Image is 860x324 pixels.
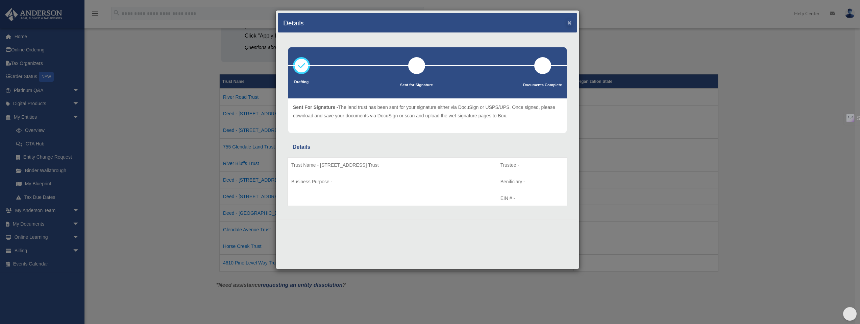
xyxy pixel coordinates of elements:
[500,178,564,186] p: Benificiary -
[500,161,564,169] p: Trustee -
[291,161,493,169] p: Trust Name - [STREET_ADDRESS] Trust
[291,178,493,186] p: Business Purpose -
[500,194,564,203] p: EIN # -
[293,103,562,120] p: The land trust has been sent for your signature either via DocuSign or USPS/UPS. Once signed, ple...
[283,18,304,27] h4: Details
[523,82,562,89] p: Documents Complete
[293,142,562,152] div: Details
[400,82,433,89] p: Sent for Signature
[293,79,310,86] p: Drafting
[567,19,572,26] button: ×
[293,105,338,110] span: Sent For Signature -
